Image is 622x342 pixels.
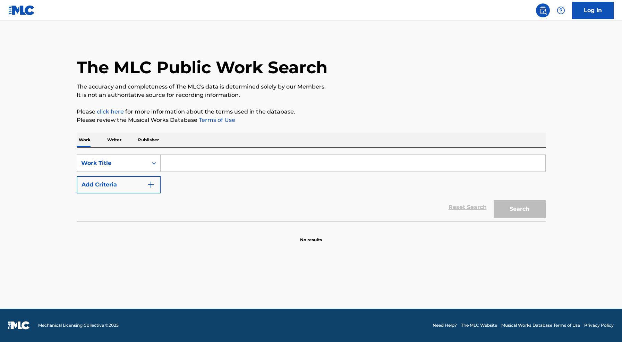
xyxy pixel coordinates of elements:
span: Mechanical Licensing Collective © 2025 [38,322,119,328]
img: 9d2ae6d4665cec9f34b9.svg [147,181,155,189]
a: Musical Works Database Terms of Use [501,322,580,328]
p: Please for more information about the terms used in the database. [77,108,546,116]
img: help [557,6,565,15]
p: Work [77,133,93,147]
img: search [539,6,547,15]
a: The MLC Website [461,322,497,328]
p: The accuracy and completeness of The MLC's data is determined solely by our Members. [77,83,546,91]
a: Need Help? [433,322,457,328]
h1: The MLC Public Work Search [77,57,327,78]
p: Publisher [136,133,161,147]
p: Please review the Musical Works Database [77,116,546,124]
div: Help [554,3,568,17]
a: Log In [572,2,614,19]
a: Terms of Use [197,117,235,123]
img: logo [8,321,30,330]
p: No results [300,228,322,243]
p: It is not an authoritative source for recording information. [77,91,546,99]
p: Writer [105,133,123,147]
div: Work Title [81,159,144,167]
form: Search Form [77,155,546,221]
img: MLC Logo [8,5,35,15]
a: Privacy Policy [584,322,614,328]
a: click here [97,108,124,115]
a: Public Search [536,3,550,17]
button: Add Criteria [77,176,161,193]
